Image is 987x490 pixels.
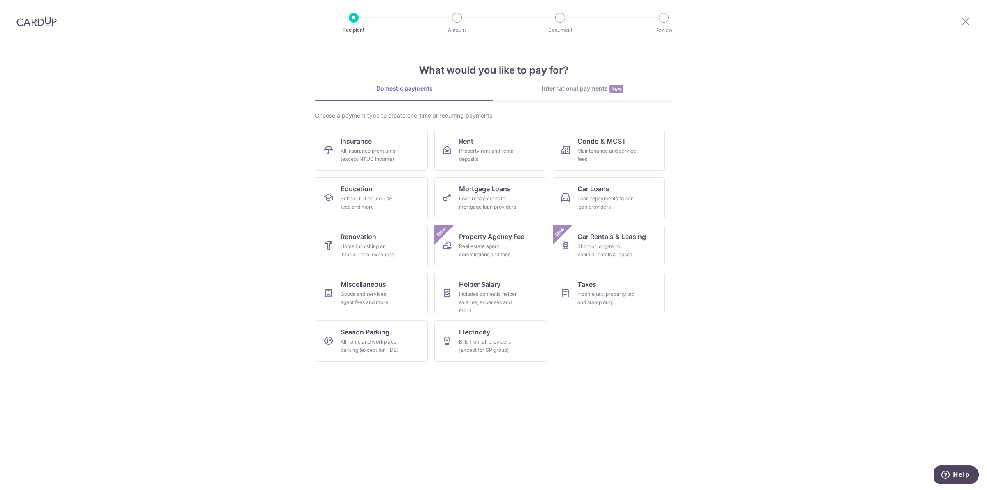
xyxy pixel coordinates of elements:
[459,195,518,211] div: Loan repayments to mortgage loan providers
[341,232,376,242] span: Renovation
[577,136,626,146] span: Condo & MCST
[316,225,428,266] a: RenovationHome furnishing or interior reno-expenses
[323,26,384,34] p: Recipient
[459,327,490,337] span: Electricity
[553,273,665,314] a: TaxesIncome tax, property tax and stamp duty
[459,136,473,146] span: Rent
[341,338,400,354] div: All home and workplace parking (except for HDB)
[577,290,637,307] div: Income tax, property tax and stamp duty
[341,147,400,163] div: All insurance premiums (except NTUC Income)
[459,184,511,194] span: Mortgage Loans
[434,130,546,171] a: RentProperty rent and rental deposits
[577,184,609,194] span: Car Loans
[316,320,428,362] a: Season ParkingAll home and workplace parking (except for HDB)
[315,111,672,120] div: Choose a payment type to create one-time or recurring payments.
[553,225,567,239] span: New
[341,290,400,307] div: Goods and services, agent fees and more
[341,242,400,259] div: Home furnishing or interior reno-expenses
[435,225,448,239] span: New
[459,290,518,315] div: Includes domestic helper salaries, expenses and more
[434,177,546,218] a: Mortgage LoansLoan repayments to mortgage loan providers
[633,26,694,34] p: Review
[577,232,646,242] span: Car Rentals & Leasing
[434,320,546,362] a: ElectricityBills from all providers (except for SP group)
[577,279,596,289] span: Taxes
[553,130,665,171] a: Condo & MCSTMaintenance and service fees
[530,26,591,34] p: Document
[434,225,546,266] a: Property Agency FeeReal estate agent commissions and feesNew
[553,177,665,218] a: Car LoansLoan repayments to car loan providers
[341,195,400,211] div: School, tuition, course fees and more
[315,84,493,93] div: Domestic payments
[459,232,524,242] span: Property Agency Fee
[19,6,35,13] span: Help
[341,279,386,289] span: Miscellaneous
[316,130,428,171] a: InsuranceAll insurance premiums (except NTUC Income)
[459,279,500,289] span: Helper Salary
[459,147,518,163] div: Property rent and rental deposits
[341,184,373,194] span: Education
[434,273,546,314] a: Helper SalaryIncludes domestic helper salaries, expenses and more
[577,195,637,211] div: Loan repayments to car loan providers
[316,177,428,218] a: EducationSchool, tuition, course fees and more
[577,147,637,163] div: Maintenance and service fees
[493,84,672,93] div: International payments
[341,327,389,337] span: Season Parking
[315,63,672,78] h4: What would you like to pay for?
[609,85,623,93] span: New
[16,16,57,26] img: CardUp
[341,136,372,146] span: Insurance
[934,465,979,486] iframe: Opens a widget where you can find more information
[459,338,518,354] div: Bills from all providers (except for SP group)
[577,242,637,259] div: Short or long‑term vehicle rentals & leases
[426,26,487,34] p: Amount
[316,273,428,314] a: MiscellaneousGoods and services, agent fees and more
[553,225,665,266] a: Car Rentals & LeasingShort or long‑term vehicle rentals & leasesNew
[459,242,518,259] div: Real estate agent commissions and fees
